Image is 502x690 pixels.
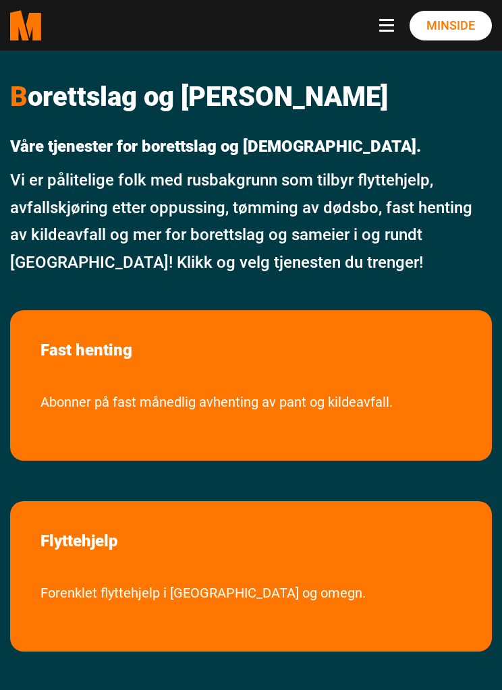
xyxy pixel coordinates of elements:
a: Minside [410,11,492,40]
a: les mer om Fast henting [20,320,152,380]
button: Navbar toggle button [379,19,399,32]
a: Forenklet flyttehjelp i Oslo og omegn. [20,581,386,625]
span: B [10,81,28,113]
a: Abonner på fast månedlig avhenting av pant og kildeavfall. [20,391,413,434]
p: Vi er pålitelige folk med rusbakgrunn som tilbyr flyttehjelp, avfallskjøring etter oppussing, tøm... [10,167,492,277]
h1: orettslag og [PERSON_NAME] [10,81,492,113]
a: les mer om Flyttehjelp [20,511,138,571]
p: Våre tjenester for borettslag og [DEMOGRAPHIC_DATA]. [10,137,492,156]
